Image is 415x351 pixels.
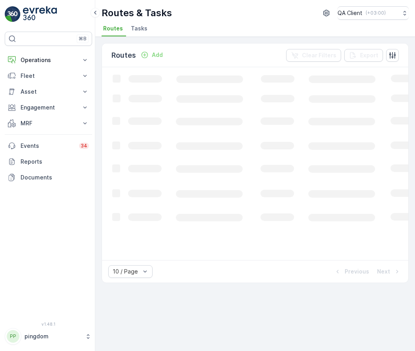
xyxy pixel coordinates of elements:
p: ⌘B [79,36,87,42]
p: Routes [111,50,136,61]
p: Documents [21,174,89,181]
p: Events [21,142,74,150]
a: Documents [5,170,92,185]
button: Add [138,50,166,60]
p: MRF [21,119,76,127]
p: Engagement [21,104,76,111]
p: Fleet [21,72,76,80]
img: logo_light-DOdMpM7g.png [23,6,57,22]
button: Previous [333,267,370,276]
p: Next [377,268,390,276]
p: Export [360,51,378,59]
button: QA Client(+03:00) [338,6,409,20]
p: Routes & Tasks [102,7,172,19]
p: ( +03:00 ) [366,10,386,16]
div: PP [7,330,19,343]
p: Reports [21,158,89,166]
button: Asset [5,84,92,100]
a: Events34 [5,138,92,154]
p: pingdom [25,332,81,340]
a: Reports [5,154,92,170]
p: Add [152,51,163,59]
img: logo [5,6,21,22]
p: QA Client [338,9,362,17]
span: Routes [103,25,123,32]
p: Clear Filters [302,51,336,59]
p: 34 [81,143,87,149]
button: Operations [5,52,92,68]
p: Previous [345,268,369,276]
button: MRF [5,115,92,131]
button: PPpingdom [5,328,92,345]
button: Fleet [5,68,92,84]
span: v 1.48.1 [5,322,92,326]
button: Next [376,267,402,276]
span: Tasks [131,25,147,32]
p: Asset [21,88,76,96]
button: Export [344,49,383,62]
p: Operations [21,56,76,64]
button: Clear Filters [286,49,341,62]
button: Engagement [5,100,92,115]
